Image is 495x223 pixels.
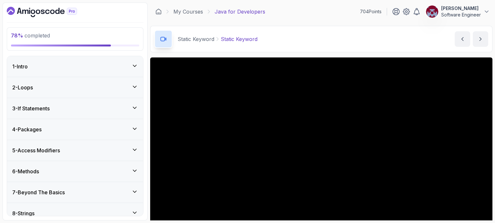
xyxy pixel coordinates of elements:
[7,161,143,182] button: 6-Methods
[7,119,143,140] button: 4-Packages
[455,31,470,47] button: previous content
[12,84,33,91] h3: 2 - Loops
[173,8,203,15] a: My Courses
[221,35,257,43] p: Static Keyword
[155,8,162,15] a: Dashboard
[12,63,28,70] h3: 1 - Intro
[441,12,481,18] p: Software Engineer
[11,32,50,39] span: completed
[12,126,42,133] h3: 4 - Packages
[455,183,495,213] iframe: chat widget
[12,147,60,154] h3: 5 - Access Modifiers
[473,31,488,47] button: next content
[12,105,50,112] h3: 3 - If Statements
[426,5,438,18] img: user profile image
[7,7,92,17] a: Dashboard
[360,8,382,15] p: 704 Points
[12,188,65,196] h3: 7 - Beyond The Basics
[7,98,143,119] button: 3-If Statements
[7,56,143,77] button: 1-Intro
[7,77,143,98] button: 2-Loops
[215,8,265,15] p: Java for Developers
[7,182,143,203] button: 7-Beyond The Basics
[441,5,481,12] p: [PERSON_NAME]
[7,140,143,161] button: 5-Access Modifiers
[178,35,214,43] p: Static Keyword
[12,167,39,175] h3: 6 - Methods
[426,5,490,18] button: user profile image[PERSON_NAME]Software Engineer
[11,32,23,39] span: 78 %
[12,209,34,217] h3: 8 - Strings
